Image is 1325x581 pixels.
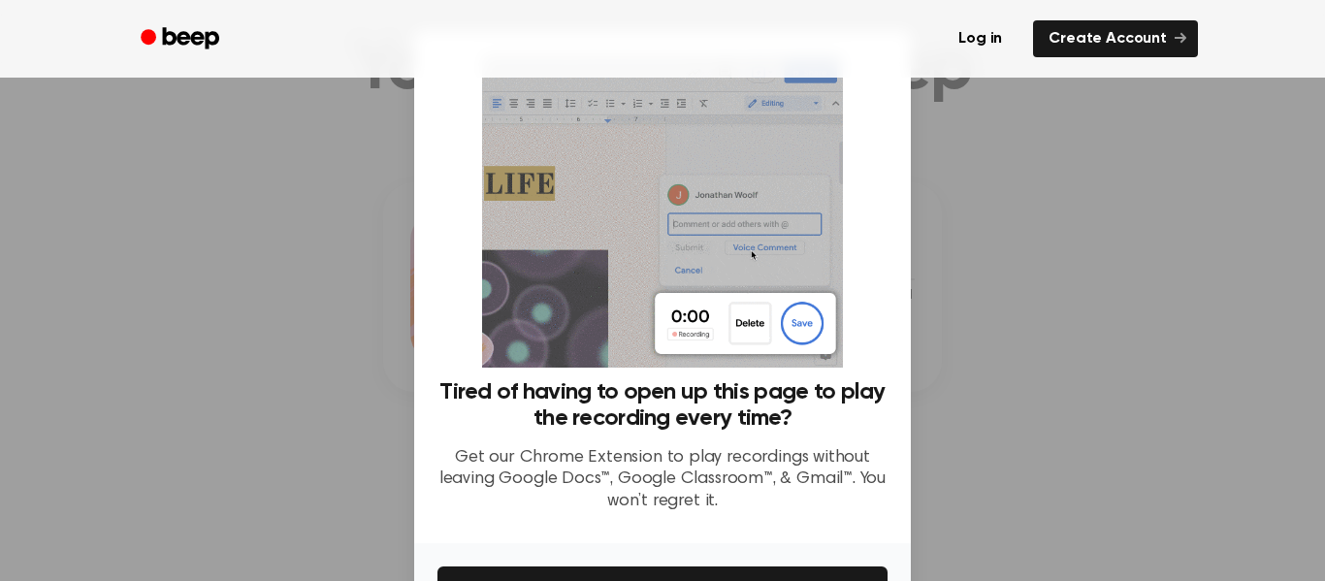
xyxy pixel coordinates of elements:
a: Log in [939,16,1021,61]
a: Beep [127,20,237,58]
p: Get our Chrome Extension to play recordings without leaving Google Docs™, Google Classroom™, & Gm... [437,447,888,513]
img: Beep extension in action [482,54,842,368]
a: Create Account [1033,20,1198,57]
h3: Tired of having to open up this page to play the recording every time? [437,379,888,432]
